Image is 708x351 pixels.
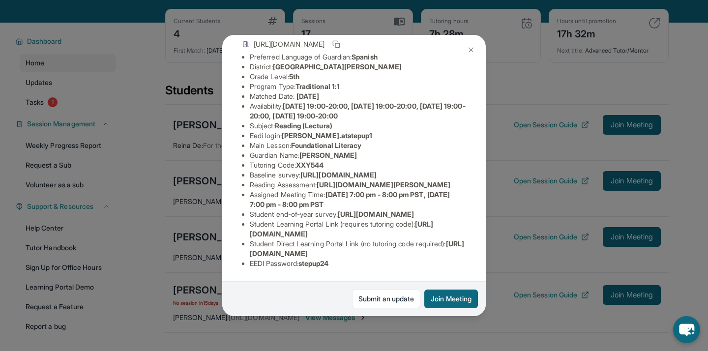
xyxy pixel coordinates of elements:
span: Reading (Lectura) [275,121,332,130]
li: Eedi login : [250,131,466,141]
a: Submit an update [352,290,420,308]
li: Main Lesson : [250,141,466,150]
span: [PERSON_NAME].atstepup1 [282,131,373,140]
li: Student end-of-year survey : [250,209,466,219]
li: Guardian Name : [250,150,466,160]
li: EEDI Password : [250,259,466,268]
span: [PERSON_NAME] [299,151,357,159]
li: Program Type: [250,82,466,91]
span: [DATE] 7:00 pm - 8:00 pm PST, [DATE] 7:00 pm - 8:00 pm PST [250,190,450,208]
li: Matched Date: [250,91,466,101]
button: chat-button [673,316,700,343]
span: [URL][DOMAIN_NAME] [338,210,414,218]
button: Join Meeting [424,290,478,308]
span: [DATE] 19:00-20:00, [DATE] 19:00-20:00, [DATE] 19:00-20:00, [DATE] 19:00-20:00 [250,102,466,120]
span: stepup24 [298,259,329,267]
li: Assigned Meeting Time : [250,190,466,209]
li: Tutoring Code : [250,160,466,170]
img: Close Icon [467,46,475,54]
li: Availability: [250,101,466,121]
li: Student Direct Learning Portal Link (no tutoring code required) : [250,239,466,259]
span: Spanish [352,53,378,61]
span: [DATE] [296,92,319,100]
span: 5th [289,72,299,81]
span: [URL][DOMAIN_NAME] [300,171,377,179]
span: [GEOGRAPHIC_DATA][PERSON_NAME] [273,62,402,71]
span: [URL][DOMAIN_NAME] [254,39,324,49]
li: District: [250,62,466,72]
span: Traditional 1:1 [295,82,340,90]
li: Student Learning Portal Link (requires tutoring code) : [250,219,466,239]
span: [URL][DOMAIN_NAME][PERSON_NAME] [317,180,450,189]
li: Grade Level: [250,72,466,82]
li: Preferred Language of Guardian: [250,52,466,62]
span: XXY544 [296,161,324,169]
li: Subject : [250,121,466,131]
span: Foundational Literacy [291,141,361,149]
li: Baseline survey : [250,170,466,180]
li: Reading Assessment : [250,180,466,190]
button: Copy link [330,38,342,50]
